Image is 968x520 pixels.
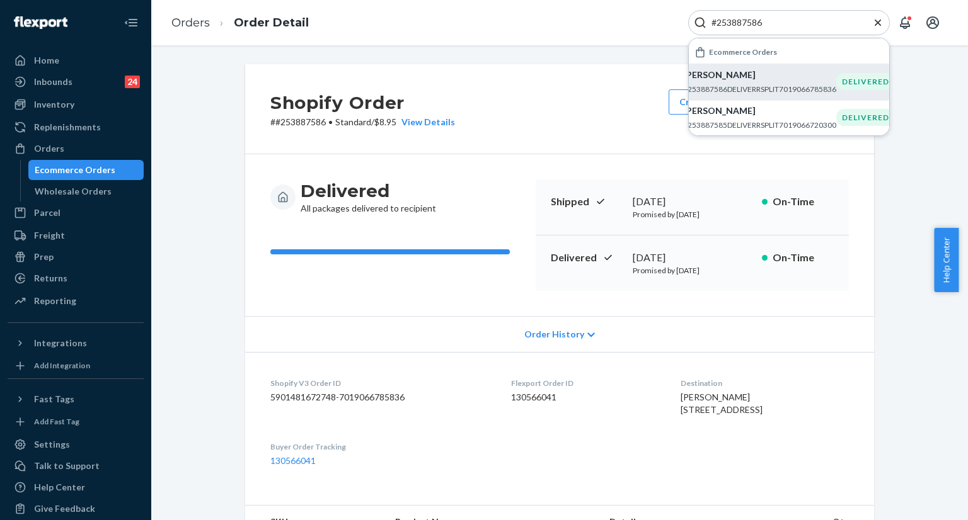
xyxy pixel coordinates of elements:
[34,229,65,242] div: Freight
[34,272,67,285] div: Returns
[34,502,95,515] div: Give Feedback
[396,116,455,128] button: View Details
[34,142,64,155] div: Orders
[8,268,144,288] a: Returns
[34,337,87,349] div: Integrations
[892,10,918,35] button: Open notifications
[335,116,371,127] span: Standard
[118,10,144,35] button: Close Navigation
[34,121,101,133] div: Replenishments
[34,438,70,451] div: Settings
[8,414,144,429] a: Add Fast Tag
[773,195,834,209] p: On-Time
[161,4,319,42] ol: breadcrumbs
[28,160,144,180] a: Ecommerce Orders
[551,195,623,209] p: Shipped
[34,460,100,472] div: Talk to Support
[681,378,849,388] dt: Destination
[34,251,54,263] div: Prep
[34,98,74,111] div: Inventory
[683,69,836,81] p: [PERSON_NAME]
[681,392,763,415] span: [PERSON_NAME] [STREET_ADDRESS]
[511,391,660,404] dd: 130566041
[633,251,752,265] div: [DATE]
[683,120,836,130] p: #253887585DELIVERRSPLIT7019066720300
[8,203,144,223] a: Parcel
[8,456,144,476] a: Talk to Support
[694,16,706,29] svg: Search Icon
[34,295,76,307] div: Reporting
[28,181,144,201] a: Wholesale Orders
[8,389,144,409] button: Fast Tags
[270,378,491,388] dt: Shopify V3 Order ID
[34,481,85,494] div: Help Center
[8,50,144,71] a: Home
[709,48,777,56] h6: Ecommerce Orders
[34,360,90,371] div: Add Integration
[683,84,836,94] p: #253887586DELIVERRSPLIT7019066785836
[34,54,59,67] div: Home
[683,105,836,117] p: [PERSON_NAME]
[270,89,455,116] h2: Shopify Order
[8,333,144,353] button: Integrations
[34,416,79,427] div: Add Fast Tag
[633,195,752,209] div: [DATE]
[35,164,115,176] div: Ecommerce Orders
[34,76,72,88] div: Inbounds
[836,73,895,90] div: DELIVERED
[8,499,144,519] button: Give Feedback
[8,434,144,455] a: Settings
[8,72,144,92] a: Inbounds24
[8,138,144,159] a: Orders
[301,179,436,215] div: All packages delivered to recipient
[773,251,834,265] p: On-Time
[511,378,660,388] dt: Flexport Order ID
[920,10,945,35] button: Open account menu
[328,116,333,127] span: •
[34,206,60,219] div: Parcel
[34,393,74,405] div: Fast Tags
[125,76,140,88] div: 24
[8,291,144,311] a: Reporting
[8,94,144,115] a: Inventory
[934,228,959,292] button: Help Center
[633,209,752,220] p: Promised by [DATE]
[171,16,210,30] a: Orders
[270,441,491,452] dt: Buyer Order Tracking
[551,251,623,265] p: Delivered
[633,265,752,276] p: Promised by [DATE]
[8,247,144,267] a: Prep
[8,358,144,373] a: Add Integration
[8,117,144,137] a: Replenishments
[234,16,309,30] a: Order Detail
[270,391,491,404] dd: 5901481672748-7019066785836
[836,109,895,126] div: DELIVERED
[8,477,144,497] a: Help Center
[524,328,584,341] span: Order History
[270,455,316,466] a: 130566041
[872,16,884,30] button: Close Search
[706,16,861,29] input: Search Input
[35,185,112,198] div: Wholesale Orders
[270,116,455,128] p: # #253887586 / $8.95
[14,16,67,29] img: Flexport logo
[301,179,436,202] h3: Delivered
[669,89,751,115] button: Create Return
[8,225,144,246] a: Freight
